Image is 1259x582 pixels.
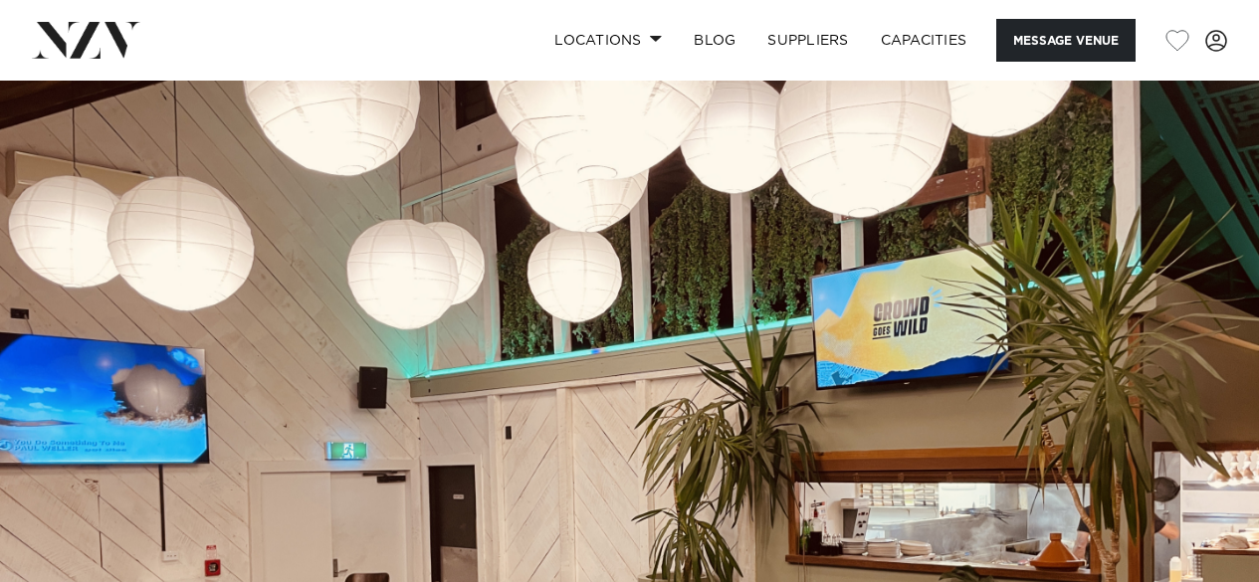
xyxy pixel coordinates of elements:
a: Locations [538,19,678,62]
img: nzv-logo.png [32,22,140,58]
a: BLOG [678,19,751,62]
button: Message Venue [996,19,1136,62]
a: SUPPLIERS [751,19,864,62]
a: Capacities [865,19,983,62]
